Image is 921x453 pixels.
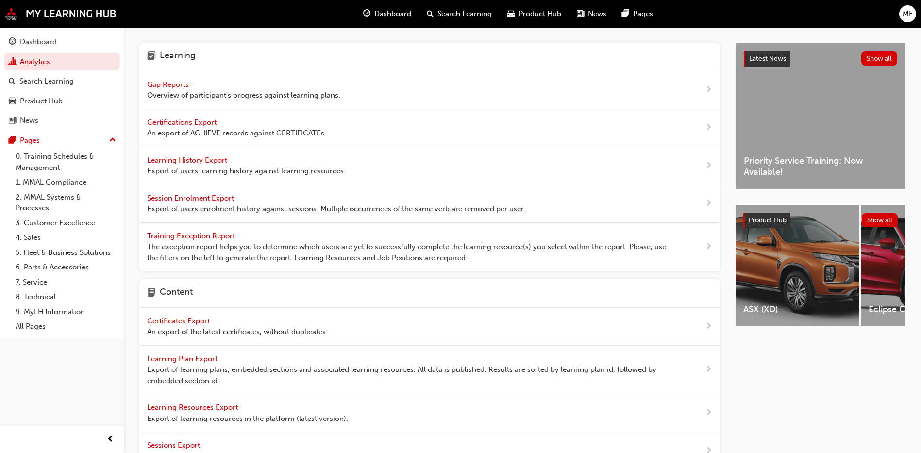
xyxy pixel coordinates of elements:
[363,8,370,20] span: guage-icon
[633,8,653,19] span: Pages
[614,4,661,24] a: pages-iconPages
[147,364,674,386] span: Export of learning plans, embedded sections and associated learning resources. All data is publis...
[12,149,120,175] a: 0. Training Schedules & Management
[622,8,629,20] span: pages-icon
[147,287,156,300] span: page-icon
[147,241,674,263] span: The exception report helps you to determine which users are yet to successfully complete the lear...
[20,96,63,107] div: Product Hub
[147,413,348,424] span: Export of learning resources in the platform (latest version).
[4,72,120,90] a: Search Learning
[139,71,720,109] a: Gap Reports Overview of participant's progress against learning plans.next-icon
[147,403,240,412] span: Learning Resources Export
[160,50,196,63] h4: Learning
[749,54,786,63] span: Latest News
[147,80,191,89] span: Gap Reports
[427,8,434,20] span: search-icon
[12,260,120,275] a: 6. Parts & Accessories
[139,346,720,395] a: Learning Plan Export Export of learning plans, embedded sections and associated learning resource...
[12,175,120,190] a: 1. MMAL Compliance
[20,115,38,126] div: News
[569,4,614,24] a: news-iconNews
[736,205,859,326] a: ASX (XD)
[20,135,40,146] div: Pages
[743,213,898,228] a: Product HubShow all
[5,7,117,20] img: mmal
[419,4,500,24] a: search-iconSearch Learning
[147,232,237,240] span: Training Exception Report
[4,132,120,150] button: Pages
[9,38,16,47] span: guage-icon
[519,8,561,19] span: Product Hub
[139,185,720,223] a: Session Enrolment Export Export of users enrolment history against sessions. Multiple occurrences...
[139,308,720,346] a: Certificates Export An export of the latest certificates, without duplicates.next-icon
[160,287,193,300] h4: Content
[4,31,120,132] button: DashboardAnalyticsSearch LearningProduct HubNews
[12,230,120,245] a: 4. Sales
[736,43,905,189] a: Latest NewsShow allPriority Service Training: Now Available!
[9,77,16,86] span: search-icon
[147,156,229,165] span: Learning History Export
[4,112,120,130] a: News
[147,317,212,325] span: Certificates Export
[147,441,202,450] span: Sessions Export
[705,122,712,134] span: next-icon
[12,245,120,260] a: 5. Fleet & Business Solutions
[12,289,120,304] a: 8. Technical
[9,136,16,145] span: pages-icon
[861,51,898,66] button: Show all
[437,8,492,19] span: Search Learning
[577,8,584,20] span: news-icon
[903,8,913,19] span: ME
[147,354,219,363] span: Learning Plan Export
[744,155,897,177] span: Priority Service Training: Now Available!
[12,275,120,290] a: 7. Service
[4,33,120,51] a: Dashboard
[20,36,57,48] div: Dashboard
[12,190,120,216] a: 2. MMAL Systems & Processes
[355,4,419,24] a: guage-iconDashboard
[107,434,114,446] span: prev-icon
[507,8,515,20] span: car-icon
[500,4,569,24] a: car-iconProduct Hub
[139,109,720,147] a: Certifications Export An export of ACHIEVE records against CERTIFICATEs.next-icon
[12,319,120,334] a: All Pages
[4,92,120,110] a: Product Hub
[588,8,606,19] span: News
[705,407,712,419] span: next-icon
[743,304,852,315] span: ASX (XD)
[4,53,120,71] a: Analytics
[147,90,340,101] span: Overview of participant's progress against learning plans.
[705,241,712,253] span: next-icon
[374,8,411,19] span: Dashboard
[147,50,156,63] span: learning-icon
[9,117,16,125] span: news-icon
[705,198,712,210] span: next-icon
[139,394,720,432] a: Learning Resources Export Export of learning resources in the platform (latest version).next-icon
[147,128,326,139] span: An export of ACHIEVE records against CERTIFICATEs.
[705,364,712,376] span: next-icon
[139,223,720,272] a: Training Exception Report The exception report helps you to determine which users are yet to succ...
[705,84,712,96] span: next-icon
[899,5,916,22] button: ME
[749,216,787,224] span: Product Hub
[147,203,525,215] span: Export of users enrolment history against sessions. Multiple occurrences of the same verb are rem...
[9,58,16,67] span: chart-icon
[147,326,328,337] span: An export of the latest certificates, without duplicates.
[9,97,16,106] span: car-icon
[109,134,116,147] span: up-icon
[139,147,720,185] a: Learning History Export Export of users learning history against learning resources.next-icon
[744,51,897,67] a: Latest NewsShow all
[705,160,712,172] span: next-icon
[147,166,346,177] span: Export of users learning history against learning resources.
[12,304,120,319] a: 9. MyLH Information
[147,194,236,202] span: Session Enrolment Export
[19,76,74,87] div: Search Learning
[862,213,898,227] button: Show all
[12,216,120,231] a: 3. Customer Excellence
[705,320,712,333] span: next-icon
[147,118,218,127] span: Certifications Export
